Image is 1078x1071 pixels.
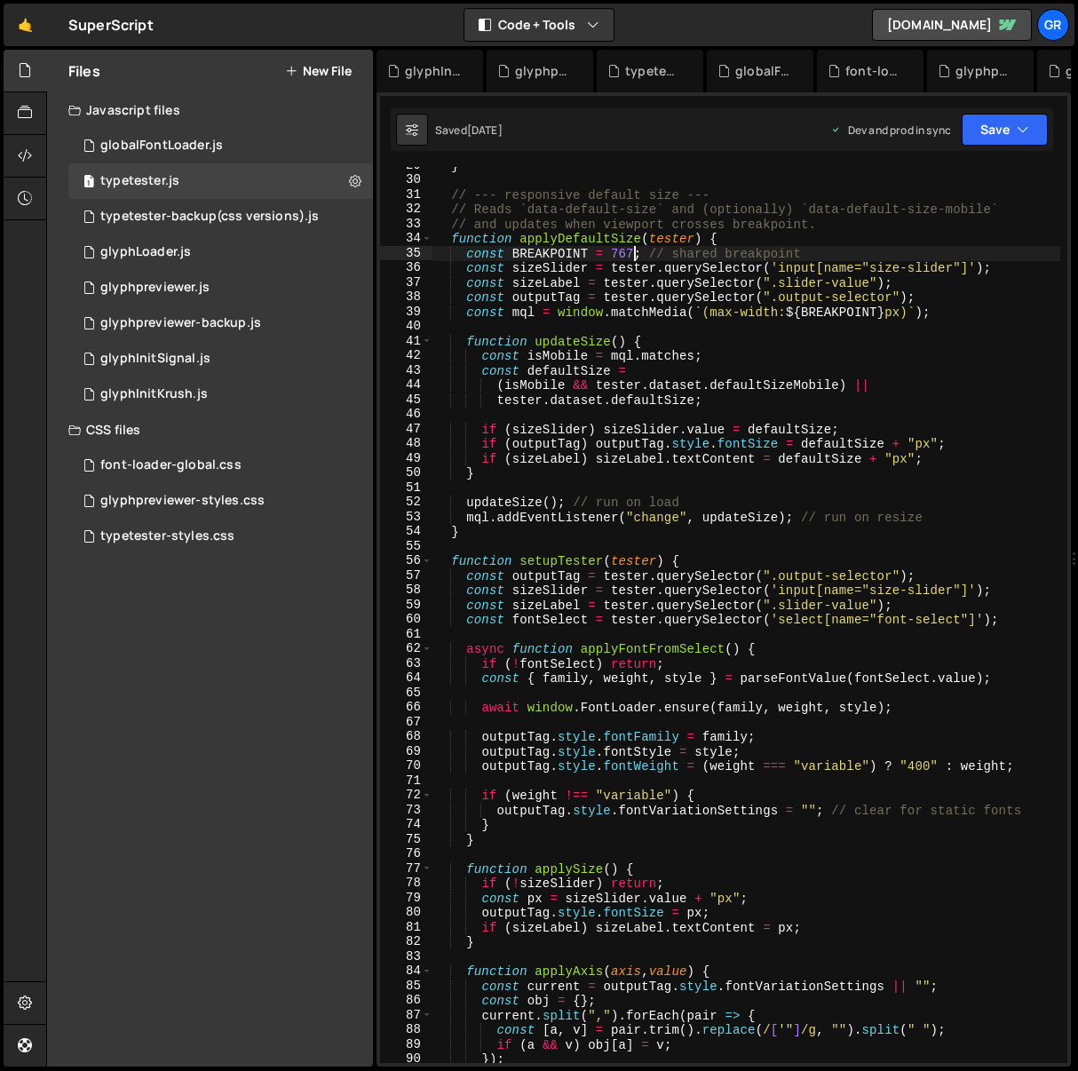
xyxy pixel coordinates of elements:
div: font-loader-global.css [100,457,242,473]
div: 32 [380,202,432,217]
a: Gr [1037,9,1069,41]
div: 74 [380,817,432,832]
div: 90 [380,1051,432,1067]
div: 17017/47730.js [68,377,373,412]
div: typetester-backup(css versions).js [625,62,682,80]
div: 42 [380,348,432,363]
div: typetester-backup(css versions).js [100,209,319,225]
div: 52 [380,495,432,510]
div: 75 [380,832,432,847]
div: font-loader-global.css [845,62,902,80]
div: 17017/47345.css [68,483,373,519]
div: 73 [380,803,432,818]
div: glyphInitSignal.js [100,351,210,367]
div: 78 [380,876,432,891]
div: 54 [380,524,432,539]
div: typetester.js [100,173,179,189]
div: SuperScript [68,14,154,36]
div: glyphLoader.js [100,244,191,260]
div: 44 [380,377,432,393]
div: 33 [380,217,432,232]
div: 17017/47514.js [68,128,373,163]
button: Code + Tools [464,9,614,41]
div: 46 [380,407,432,422]
div: 35 [380,246,432,261]
div: 71 [380,773,432,789]
span: 1 [83,176,94,190]
div: Dev and prod in sync [830,123,951,138]
div: 86 [380,993,432,1008]
div: 17017/47519.js [68,199,373,234]
div: 87 [380,1008,432,1023]
div: 36 [380,260,432,275]
div: 17017/47137.css [68,519,373,554]
div: 51 [380,480,432,496]
div: 80 [380,905,432,920]
div: glyphpreviewer-styles.css [100,493,265,509]
div: Saved [435,123,503,138]
div: 47 [380,422,432,437]
div: 45 [380,393,432,408]
div: 66 [380,700,432,715]
div: 85 [380,979,432,994]
div: 68 [380,729,432,744]
div: 79 [380,891,432,906]
div: glyphpreviewer-backup.js [515,62,572,80]
div: 83 [380,949,432,964]
div: 65 [380,686,432,701]
div: 61 [380,627,432,642]
div: 56 [380,553,432,568]
div: glyphInitSignal.js [68,341,373,377]
div: 59 [380,598,432,613]
div: glyphpreviewer.js [100,280,210,296]
div: 69 [380,744,432,759]
div: 84 [380,964,432,979]
div: CSS files [47,412,373,448]
div: 17017/46707.js [68,163,373,199]
div: globalFontLoader.js [100,138,223,154]
div: 55 [380,539,432,554]
div: 64 [380,670,432,686]
div: 34 [380,231,432,246]
div: 62 [380,641,432,656]
div: 38 [380,290,432,305]
div: 67 [380,715,432,730]
div: 30 [380,172,432,187]
div: 89 [380,1037,432,1052]
div: 88 [380,1022,432,1037]
div: Javascript files [47,92,373,128]
div: [DATE] [467,123,503,138]
div: 48 [380,436,432,451]
button: Save [962,114,1048,146]
div: 82 [380,934,432,949]
div: 77 [380,861,432,877]
div: 81 [380,920,432,935]
div: font-loader-global.css [68,448,373,483]
div: 70 [380,758,432,773]
div: glyphInitKrush.js [100,386,208,402]
div: 58 [380,583,432,598]
div: 41 [380,334,432,349]
div: globalFontLoader.js [735,62,792,80]
h2: Files [68,61,100,81]
div: 76 [380,846,432,861]
div: 43 [380,363,432,378]
button: New File [285,64,352,78]
div: 17017/47275.js [68,270,373,305]
div: 57 [380,568,432,583]
div: 60 [380,612,432,627]
a: 🤙 [4,4,47,46]
div: glyphInitKrush.js [405,62,462,80]
div: 39 [380,305,432,320]
div: 63 [380,656,432,671]
div: 17017/47277.js [68,234,373,270]
div: 49 [380,451,432,466]
div: glyphpreviewer-styles.css [955,62,1012,80]
div: typetester-styles.css [100,528,234,544]
div: 31 [380,187,432,202]
div: 50 [380,465,432,480]
div: 17017/47727.js [68,305,373,341]
div: 53 [380,510,432,525]
a: [DOMAIN_NAME] [872,9,1032,41]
